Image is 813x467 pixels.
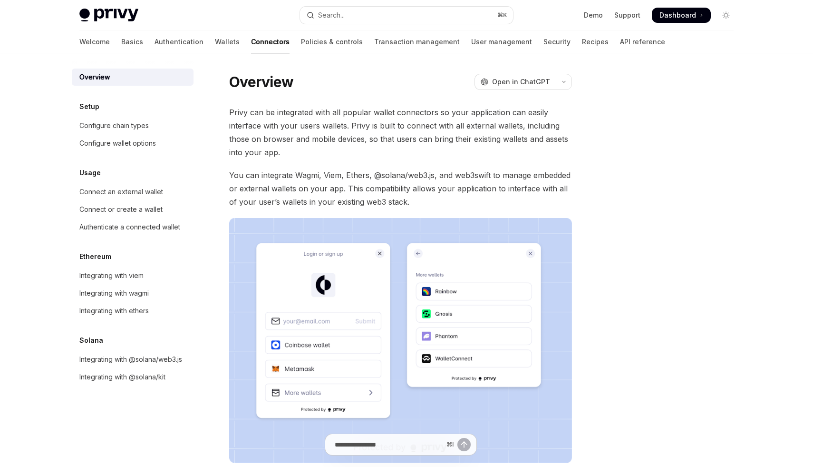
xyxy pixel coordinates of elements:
[620,30,665,53] a: API reference
[229,218,572,463] img: Connectors3
[79,221,180,233] div: Authenticate a connected wallet
[374,30,460,53] a: Transaction management
[301,30,363,53] a: Policies & controls
[79,167,101,179] h5: Usage
[718,8,734,23] button: Toggle dark mode
[471,30,532,53] a: User management
[318,10,345,21] div: Search...
[215,30,240,53] a: Wallets
[72,135,194,152] a: Configure wallet options
[229,73,293,90] h1: Overview
[79,288,149,299] div: Integrating with wagmi
[72,117,194,134] a: Configure chain types
[79,371,165,383] div: Integrating with @solana/kit
[582,30,609,53] a: Recipes
[300,7,513,24] button: Open search
[543,30,571,53] a: Security
[79,270,144,281] div: Integrating with viem
[492,77,550,87] span: Open in ChatGPT
[72,368,194,386] a: Integrating with @solana/kit
[79,186,163,198] div: Connect an external wallet
[155,30,203,53] a: Authentication
[584,10,603,20] a: Demo
[79,251,111,262] h5: Ethereum
[72,69,194,86] a: Overview
[72,201,194,218] a: Connect or create a wallet
[474,74,556,90] button: Open in ChatGPT
[79,204,163,215] div: Connect or create a wallet
[121,30,143,53] a: Basics
[457,438,471,451] button: Send message
[72,267,194,284] a: Integrating with viem
[79,335,103,346] h5: Solana
[79,120,149,131] div: Configure chain types
[79,138,156,149] div: Configure wallet options
[497,11,507,19] span: ⌘ K
[72,219,194,236] a: Authenticate a connected wallet
[614,10,640,20] a: Support
[72,183,194,200] a: Connect an external wallet
[652,8,711,23] a: Dashboard
[79,354,182,365] div: Integrating with @solana/web3.js
[79,101,99,112] h5: Setup
[79,305,149,317] div: Integrating with ethers
[335,434,443,455] input: Ask a question...
[229,106,572,159] span: Privy can be integrated with all popular wallet connectors so your application can easily interfa...
[659,10,696,20] span: Dashboard
[79,71,110,83] div: Overview
[229,169,572,209] span: You can integrate Wagmi, Viem, Ethers, @solana/web3.js, and web3swift to manage embedded or exter...
[79,30,110,53] a: Welcome
[79,9,138,22] img: light logo
[72,285,194,302] a: Integrating with wagmi
[72,302,194,319] a: Integrating with ethers
[251,30,290,53] a: Connectors
[72,351,194,368] a: Integrating with @solana/web3.js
